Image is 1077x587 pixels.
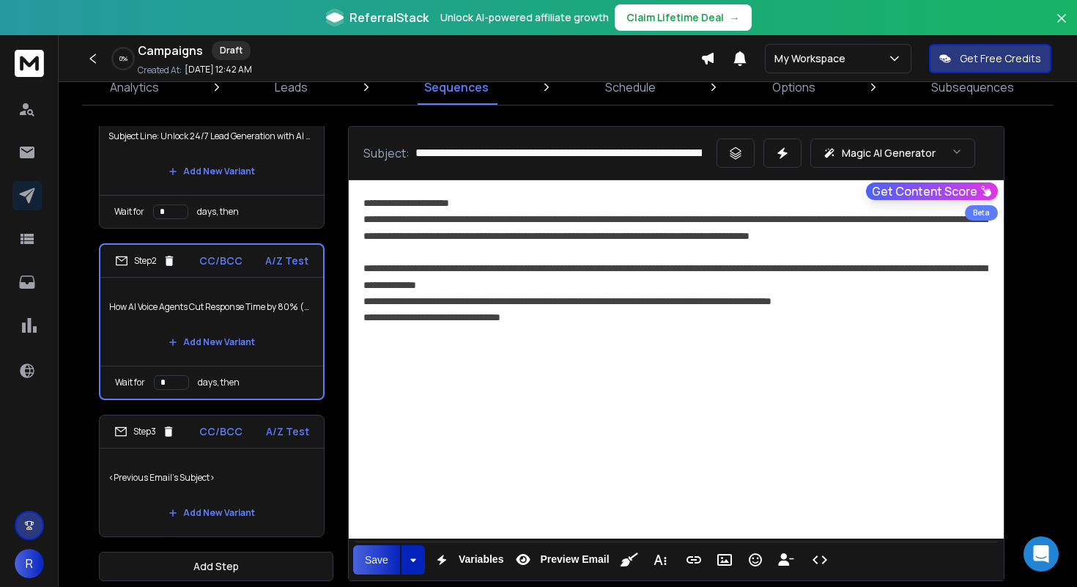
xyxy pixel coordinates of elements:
button: Claim Lifetime Deal→ [615,4,752,31]
p: Magic AI Generator [842,146,936,160]
span: Variables [456,553,507,566]
p: <Previous Email's Subject> [108,457,315,498]
button: Insert Link (⌘K) [680,545,708,575]
span: ReferralStack [349,9,429,26]
a: Options [763,70,824,105]
p: Wait for [115,377,145,388]
p: days, then [198,377,240,388]
span: → [730,10,740,25]
p: Options [772,78,815,96]
button: Insert Unsubscribe Link [772,545,800,575]
p: Schedule [605,78,656,96]
button: Add New Variant [157,498,267,528]
p: Subject Line: Unlock 24/7 Lead Generation with AI Chat Agents – No Extra Staff Needed [108,116,315,157]
p: Sequences [424,78,489,96]
p: [DATE] 12:42 AM [185,64,252,75]
a: Leads [266,70,317,105]
button: Magic AI Generator [810,139,975,168]
p: Unlock AI-powered affiliate growth [440,10,609,25]
button: More Text [646,545,674,575]
li: Step2CC/BCCA/Z TestHow AI Voice Agents Cut Response Time by 80% (Real Example Inside)Add New Vari... [99,243,325,400]
button: Add Step [99,552,333,581]
p: My Workspace [774,51,851,66]
p: Leads [275,78,308,96]
p: CC/BCC [199,254,243,268]
button: Save [353,545,400,575]
a: Subsequences [922,70,1023,105]
div: Draft [212,41,251,60]
li: Step1CC/BCCA/Z TestSubject Line: Unlock 24/7 Lead Generation with AI Chat Agents – No Extra Staff... [99,73,325,229]
span: Preview Email [537,553,612,566]
button: Clean HTML [615,545,643,575]
li: Step3CC/BCCA/Z Test<Previous Email's Subject>Add New Variant [99,415,325,537]
h1: Campaigns [138,42,203,59]
button: Preview Email [509,545,612,575]
button: Add New Variant [157,157,267,186]
button: R [15,549,44,578]
button: Code View [806,545,834,575]
button: Get Content Score [866,182,998,200]
p: Get Free Credits [960,51,1041,66]
p: Subject: [363,144,410,162]
p: CC/BCC [199,424,243,439]
button: Add New Variant [157,328,267,357]
button: Insert Image (⌘P) [711,545,739,575]
button: Get Free Credits [929,44,1051,73]
div: Open Intercom Messenger [1024,536,1059,572]
p: How AI Voice Agents Cut Response Time by 80% (Real Example Inside) [109,287,314,328]
a: Sequences [415,70,497,105]
div: Step 3 [114,425,175,438]
p: 0 % [119,54,127,63]
button: Close banner [1052,9,1071,44]
a: Schedule [596,70,665,105]
p: days, then [197,206,239,218]
p: Created At: [138,64,182,76]
div: Beta [965,205,998,221]
p: Analytics [110,78,159,96]
div: Step 2 [115,254,176,267]
a: Analytics [101,70,168,105]
button: Emoticons [741,545,769,575]
p: A/Z Test [265,254,308,268]
p: A/Z Test [266,424,309,439]
button: Variables [428,545,507,575]
p: Subsequences [931,78,1014,96]
p: Wait for [114,206,144,218]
